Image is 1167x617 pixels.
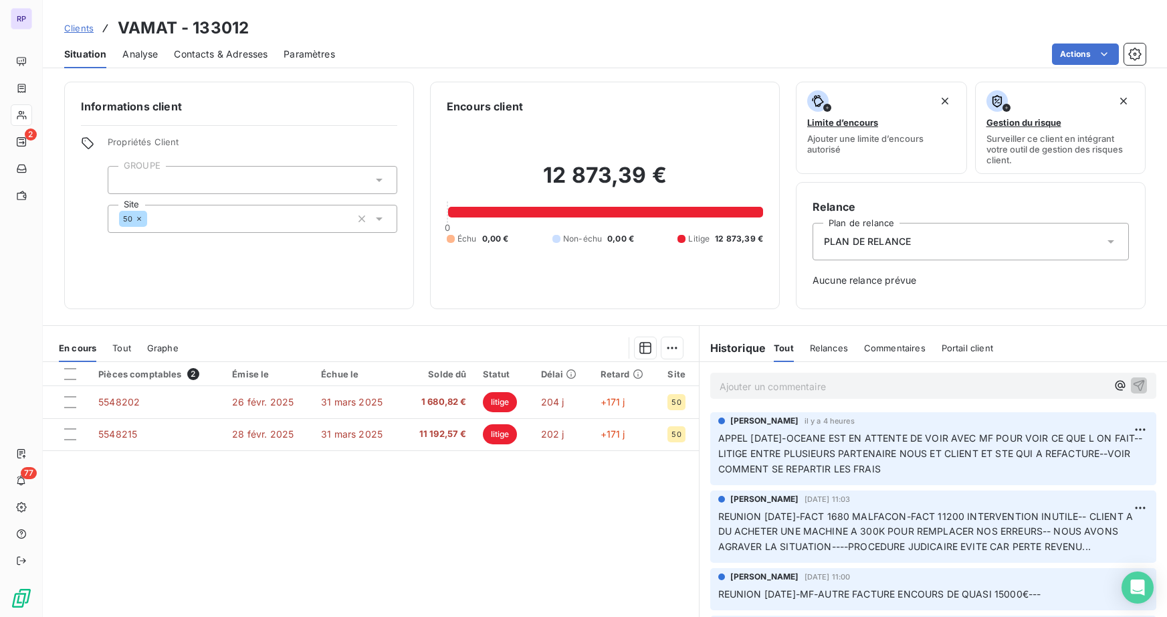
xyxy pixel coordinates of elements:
[688,233,710,245] span: Litige
[824,235,911,248] span: PLAN DE RELANCE
[112,343,131,353] span: Tout
[174,48,268,61] span: Contacts & Adresses
[700,340,766,356] h6: Historique
[541,369,585,379] div: Délai
[864,343,926,353] span: Commentaires
[796,82,967,174] button: Limite d’encoursAjouter une limite d’encours autorisé
[147,343,179,353] span: Graphe
[601,396,625,408] span: +171 j
[457,233,477,245] span: Échu
[232,396,294,408] span: 26 févr. 2025
[64,23,94,33] span: Clients
[805,417,855,425] span: il y a 4 heures
[671,430,681,438] span: 50
[986,133,1135,165] span: Surveiller ce client en intégrant votre outil de gestion des risques client.
[805,495,851,503] span: [DATE] 11:03
[232,369,305,379] div: Émise le
[718,588,1041,600] span: REUNION [DATE]-MF-AUTRE FACTURE ENCOURS DE QUASI 15000€---
[232,428,294,440] span: 28 févr. 2025
[59,343,96,353] span: En cours
[98,368,216,380] div: Pièces comptables
[1122,571,1154,604] div: Open Intercom Messenger
[730,493,799,505] span: [PERSON_NAME]
[483,424,518,444] span: litige
[483,369,525,379] div: Statut
[11,8,32,29] div: RP
[122,48,158,61] span: Analyse
[601,428,625,440] span: +171 j
[1052,43,1119,65] button: Actions
[813,274,1129,287] span: Aucune relance prévue
[942,343,993,353] span: Portail client
[81,98,397,114] h6: Informations client
[667,369,690,379] div: Site
[718,511,1136,553] span: REUNION [DATE]-FACT 1680 MALFACON-FACT 11200 INTERVENTION INUTILE-- CLIENT A DU ACHETER UNE MACHI...
[483,392,518,412] span: litige
[321,428,383,440] span: 31 mars 2025
[805,573,851,581] span: [DATE] 11:00
[64,21,94,35] a: Clients
[187,368,199,380] span: 2
[21,467,37,479] span: 77
[321,369,394,379] div: Échue le
[986,117,1061,128] span: Gestion du risque
[25,128,37,141] span: 2
[123,215,132,223] span: 50
[718,432,1143,474] span: APPEL [DATE]-OCEANE EST EN ATTENTE DE VOIR AVEC MF POUR VOIR CE QUE L ON FAIT--LITIGE ENTRE PLUSI...
[410,369,467,379] div: Solde dû
[774,343,794,353] span: Tout
[601,369,652,379] div: Retard
[482,233,509,245] span: 0,00 €
[730,571,799,583] span: [PERSON_NAME]
[541,428,564,440] span: 202 j
[11,588,32,609] img: Logo LeanPay
[410,428,467,441] span: 11 192,57 €
[108,137,397,155] span: Propriétés Client
[284,48,335,61] span: Paramètres
[119,174,130,186] input: Ajouter une valeur
[975,82,1146,174] button: Gestion du risqueSurveiller ce client en intégrant votre outil de gestion des risques client.
[410,395,467,409] span: 1 680,82 €
[445,222,450,233] span: 0
[147,213,158,225] input: Ajouter une valeur
[447,162,763,202] h2: 12 873,39 €
[807,117,878,128] span: Limite d’encours
[810,343,848,353] span: Relances
[447,98,523,114] h6: Encours client
[807,133,956,155] span: Ajouter une limite d’encours autorisé
[98,396,140,408] span: 5548202
[813,199,1129,215] h6: Relance
[671,398,681,406] span: 50
[563,233,602,245] span: Non-échu
[730,415,799,427] span: [PERSON_NAME]
[321,396,383,408] span: 31 mars 2025
[118,16,249,40] h3: VAMAT - 133012
[715,233,763,245] span: 12 873,39 €
[98,428,137,440] span: 5548215
[607,233,634,245] span: 0,00 €
[64,48,106,61] span: Situation
[541,396,564,408] span: 204 j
